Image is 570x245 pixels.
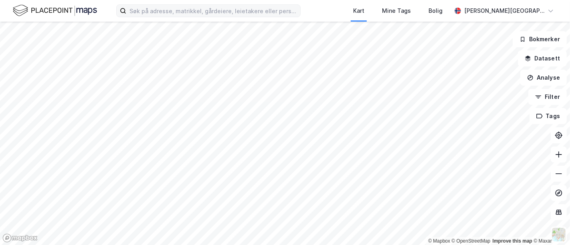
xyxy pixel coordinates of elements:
[126,5,300,17] input: Søk på adresse, matrikkel, gårdeiere, leietakere eller personer
[13,4,97,18] img: logo.f888ab2527a4732fd821a326f86c7f29.svg
[429,6,443,16] div: Bolig
[382,6,411,16] div: Mine Tags
[464,6,544,16] div: [PERSON_NAME][GEOGRAPHIC_DATA]
[530,207,570,245] iframe: Chat Widget
[353,6,364,16] div: Kart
